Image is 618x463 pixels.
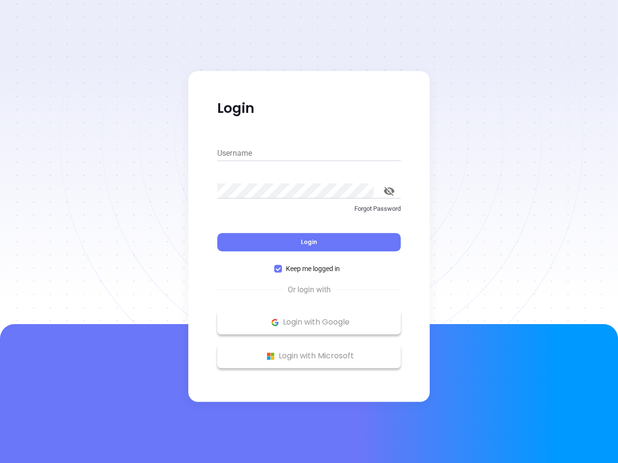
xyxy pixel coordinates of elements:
p: Login with Google [222,315,396,329]
img: Google Logo [269,316,281,328]
img: Microsoft Logo [265,350,277,362]
span: Keep me logged in [282,263,344,274]
button: Google Logo Login with Google [217,310,401,334]
a: Forgot Password [217,204,401,221]
button: toggle password visibility [378,179,401,203]
button: Microsoft Logo Login with Microsoft [217,344,401,368]
span: Or login with [283,284,336,296]
span: Login [301,238,317,246]
p: Login with Microsoft [222,349,396,363]
button: Login [217,233,401,251]
p: Login [217,100,401,117]
p: Forgot Password [217,204,401,214]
